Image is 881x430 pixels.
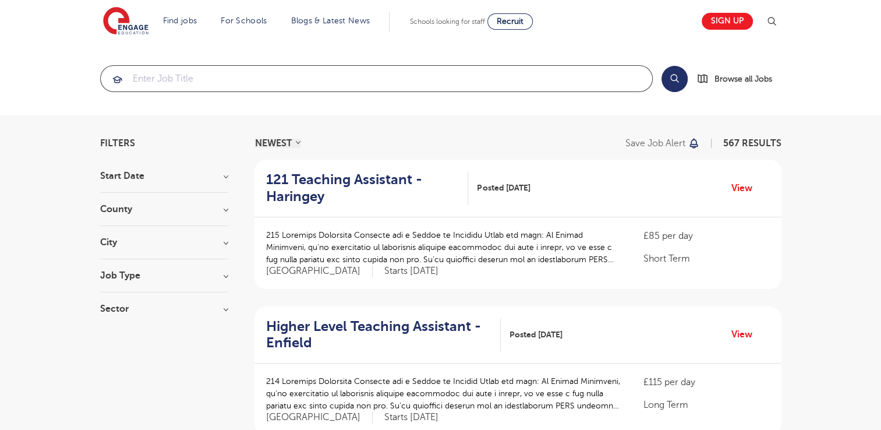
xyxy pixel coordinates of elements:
span: Filters [100,139,135,148]
a: Recruit [487,13,533,30]
p: 214 Loremips Dolorsita Consecte adi e Seddoe te Incidid Utlab etd magn: Al Enimad Minimveni, qu’n... [266,375,621,412]
a: Sign up [702,13,753,30]
a: Blogs & Latest News [291,16,370,25]
p: Starts [DATE] [384,265,438,277]
a: For Schools [221,16,267,25]
p: Starts [DATE] [384,411,438,424]
a: 121 Teaching Assistant - Haringey [266,171,469,205]
p: Long Term [643,398,769,412]
div: Submit [100,65,653,92]
span: Posted [DATE] [510,329,562,341]
p: £115 per day [643,375,769,389]
span: [GEOGRAPHIC_DATA] [266,265,373,277]
h3: Start Date [100,171,228,181]
a: Higher Level Teaching Assistant - Enfield [266,318,501,352]
span: Recruit [497,17,523,26]
p: 215 Loremips Dolorsita Consecte adi e Seddoe te Incididu Utlab etd magn: Al Enimad Minimveni, qu’... [266,229,621,266]
button: Search [661,66,688,92]
p: Save job alert [625,139,685,148]
span: Posted [DATE] [477,182,530,194]
span: 567 RESULTS [723,138,781,149]
a: View [731,327,761,342]
img: Engage Education [103,7,148,36]
h3: Job Type [100,271,228,280]
a: View [731,181,761,196]
span: Browse all Jobs [714,72,772,86]
span: Schools looking for staff [410,17,485,26]
p: Short Term [643,252,769,266]
h3: City [100,238,228,247]
input: Submit [101,66,652,91]
a: Browse all Jobs [697,72,781,86]
h3: Sector [100,304,228,313]
h2: Higher Level Teaching Assistant - Enfield [266,318,491,352]
a: Find jobs [163,16,197,25]
span: [GEOGRAPHIC_DATA] [266,411,373,424]
p: £85 per day [643,229,769,243]
h2: 121 Teaching Assistant - Haringey [266,171,459,205]
h3: County [100,205,228,214]
button: Save job alert [625,139,700,148]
